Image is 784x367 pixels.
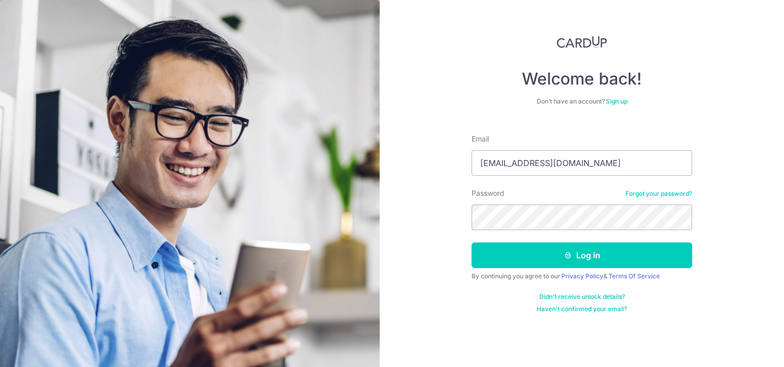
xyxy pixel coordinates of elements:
a: Forgot your password? [625,190,692,198]
a: Privacy Policy [561,272,603,280]
a: Haven't confirmed your email? [537,305,627,313]
a: Didn't receive unlock details? [539,293,625,301]
a: Terms Of Service [609,272,660,280]
a: Sign up [606,97,628,105]
h4: Welcome back! [472,69,692,89]
div: By continuing you agree to our & [472,272,692,280]
label: Password [472,188,504,198]
div: Don’t have an account? [472,97,692,106]
label: Email [472,134,489,144]
input: Enter your Email [472,150,692,176]
button: Log in [472,242,692,268]
img: CardUp Logo [557,36,607,48]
